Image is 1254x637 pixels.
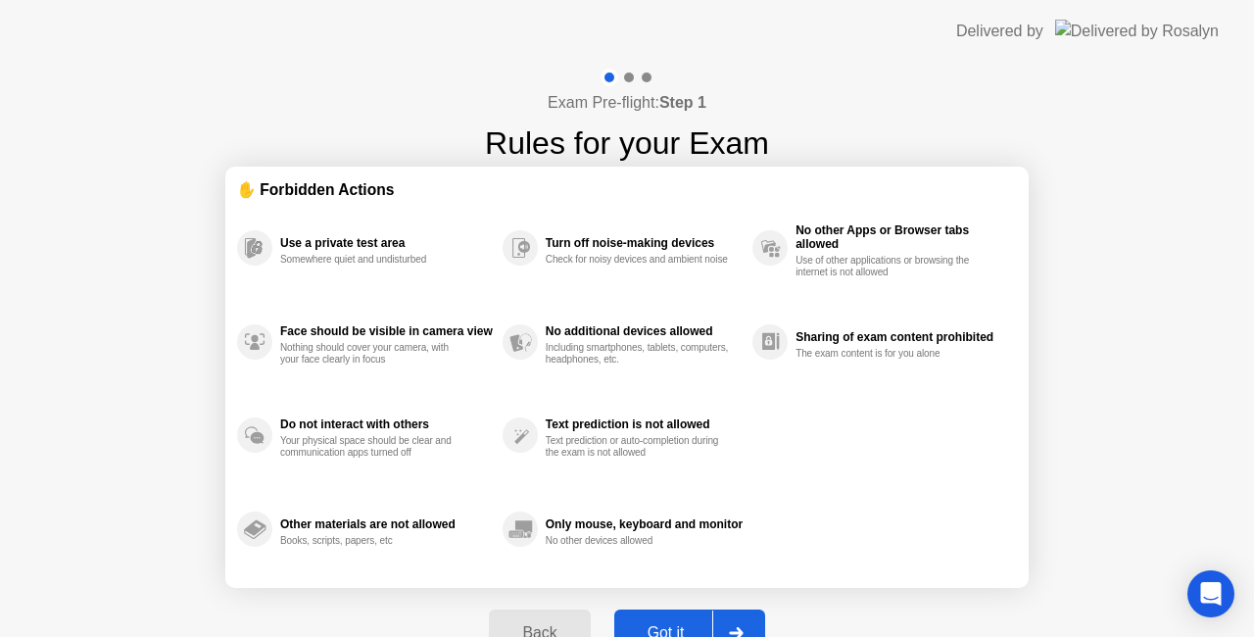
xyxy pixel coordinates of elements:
[659,94,706,111] b: Step 1
[546,254,731,266] div: Check for noisy devices and ambient noise
[280,435,465,459] div: Your physical space should be clear and communication apps turned off
[548,91,706,115] h4: Exam Pre-flight:
[485,120,769,167] h1: Rules for your Exam
[280,254,465,266] div: Somewhere quiet and undisturbed
[546,535,731,547] div: No other devices allowed
[796,348,981,360] div: The exam content is for you alone
[546,417,743,431] div: Text prediction is not allowed
[1055,20,1219,42] img: Delivered by Rosalyn
[280,417,493,431] div: Do not interact with others
[280,236,493,250] div: Use a private test area
[280,517,493,531] div: Other materials are not allowed
[796,330,1007,344] div: Sharing of exam content prohibited
[796,255,981,278] div: Use of other applications or browsing the internet is not allowed
[280,324,493,338] div: Face should be visible in camera view
[546,517,743,531] div: Only mouse, keyboard and monitor
[280,535,465,547] div: Books, scripts, papers, etc
[796,223,1007,251] div: No other Apps or Browser tabs allowed
[237,178,1017,201] div: ✋ Forbidden Actions
[956,20,1043,43] div: Delivered by
[280,342,465,366] div: Nothing should cover your camera, with your face clearly in focus
[546,435,731,459] div: Text prediction or auto-completion during the exam is not allowed
[1187,570,1234,617] div: Open Intercom Messenger
[546,236,743,250] div: Turn off noise-making devices
[546,342,731,366] div: Including smartphones, tablets, computers, headphones, etc.
[546,324,743,338] div: No additional devices allowed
